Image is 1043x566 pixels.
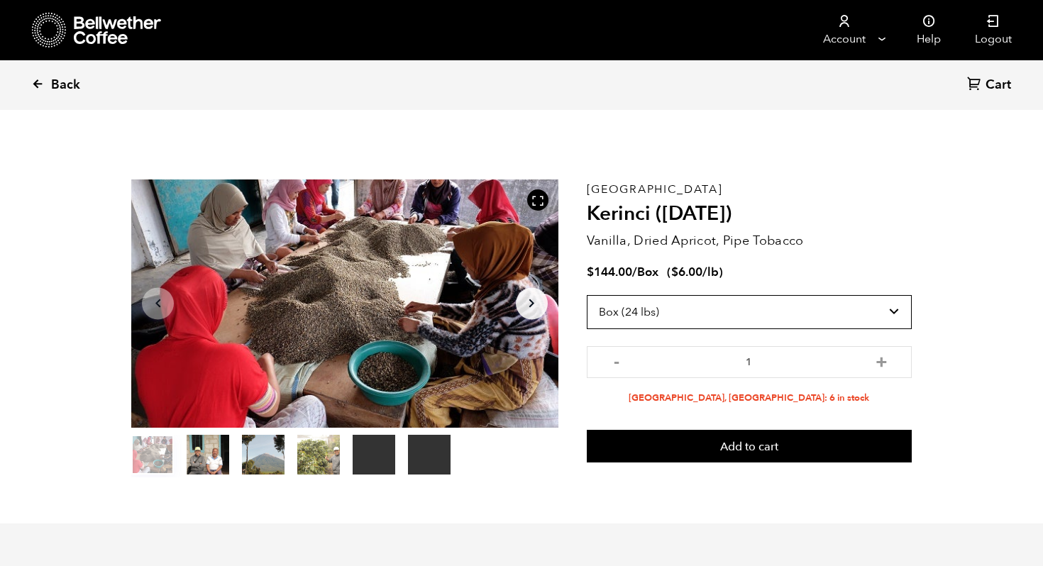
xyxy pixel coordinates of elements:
li: [GEOGRAPHIC_DATA], [GEOGRAPHIC_DATA]: 6 in stock [587,392,912,405]
span: ( ) [667,264,723,280]
bdi: 6.00 [671,264,702,280]
p: Vanilla, Dried Apricot, Pipe Tobacco [587,231,912,250]
span: /lb [702,264,719,280]
h2: Kerinci ([DATE]) [587,202,912,226]
button: - [608,353,626,367]
video: Your browser does not support the video tag. [353,435,395,475]
span: / [632,264,637,280]
span: Back [51,77,80,94]
span: Box [637,264,658,280]
a: Cart [967,76,1015,95]
span: $ [671,264,678,280]
bdi: 144.00 [587,264,632,280]
button: Add to cart [587,430,912,462]
span: Cart [986,77,1011,94]
span: $ [587,264,594,280]
video: Your browser does not support the video tag. [408,435,451,475]
button: + [873,353,890,367]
